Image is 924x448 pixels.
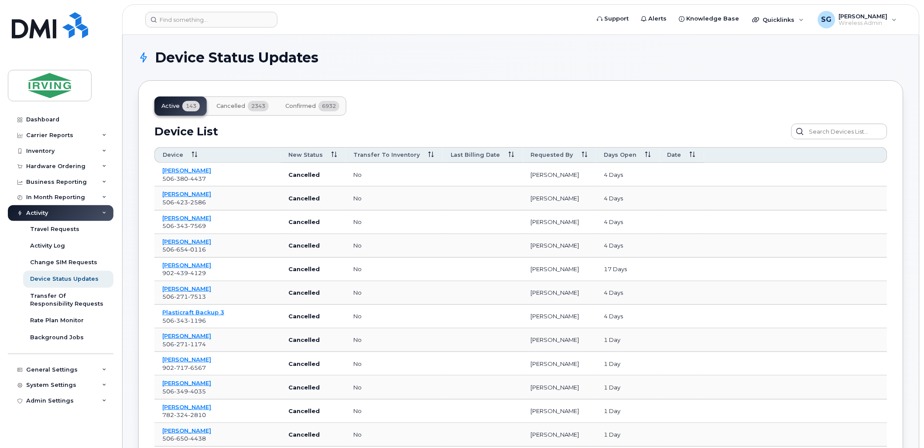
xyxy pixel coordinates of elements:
span: 439 [174,269,188,276]
td: no [346,163,443,186]
span: 2343 [248,101,269,111]
span: 349 [174,388,188,395]
td: [PERSON_NAME] [523,376,596,399]
span: 4035 [188,388,206,395]
span: Transfer to inventory [353,151,420,159]
td: 1 day [596,352,659,376]
span: 650 [174,435,188,442]
a: [PERSON_NAME] [162,238,211,245]
span: 506 [162,388,206,395]
td: 4 days [596,163,659,186]
a: [PERSON_NAME] [162,356,211,363]
span: 271 [174,341,188,348]
a: [PERSON_NAME] [162,427,211,434]
span: 343 [174,317,188,324]
span: 506 [162,435,206,442]
span: Days Open [604,151,637,159]
a: [PERSON_NAME] [162,167,211,174]
span: Requested By [531,151,573,159]
span: 4438 [188,435,206,442]
td: [PERSON_NAME] [523,400,596,423]
td: no [346,376,443,399]
span: 506 [162,222,206,229]
span: New Status [288,151,323,159]
td: [PERSON_NAME] [523,423,596,447]
span: 324 [174,411,188,418]
td: Cancelled [281,210,346,234]
a: [PERSON_NAME] [162,214,211,221]
td: no [346,352,443,376]
a: [PERSON_NAME] [162,190,211,197]
td: 17 days [596,258,659,281]
td: [PERSON_NAME] [523,234,596,258]
span: Confirmed [285,103,316,110]
td: no [346,186,443,210]
span: 902 [162,364,206,371]
td: no [346,400,443,423]
a: [PERSON_NAME] [162,285,211,292]
span: 423 [174,199,188,206]
span: 4129 [188,269,206,276]
td: Cancelled [281,258,346,281]
td: no [346,210,443,234]
td: Cancelled [281,352,346,376]
td: 1 day [596,400,659,423]
span: 902 [162,269,206,276]
span: Device [163,151,183,159]
span: 0116 [188,246,206,253]
td: [PERSON_NAME] [523,258,596,281]
span: 6567 [188,364,206,371]
span: 654 [174,246,188,253]
td: Cancelled [281,281,346,305]
span: 7569 [188,222,206,229]
td: no [346,281,443,305]
input: Search Devices List... [791,124,887,139]
td: no [346,258,443,281]
td: 1 day [596,328,659,352]
span: 1174 [188,341,206,348]
span: 380 [174,175,188,182]
span: Cancelled [216,103,245,110]
span: 506 [162,175,206,182]
span: 506 [162,199,206,206]
td: [PERSON_NAME] [523,328,596,352]
td: [PERSON_NAME] [523,186,596,210]
td: Cancelled [281,376,346,399]
span: 506 [162,317,206,324]
a: Plasticraft Backup 3 [162,309,224,316]
span: 6932 [318,101,339,111]
span: Date [667,151,681,159]
td: 1 day [596,376,659,399]
span: 2586 [188,199,206,206]
td: Cancelled [281,186,346,210]
td: Cancelled [281,163,346,186]
span: 717 [174,364,188,371]
span: 271 [174,293,188,300]
a: [PERSON_NAME] [162,379,211,386]
td: 4 days [596,186,659,210]
td: Cancelled [281,400,346,423]
a: [PERSON_NAME] [162,403,211,410]
td: Cancelled [281,328,346,352]
span: 506 [162,293,206,300]
span: 343 [174,222,188,229]
td: no [346,234,443,258]
td: 4 days [596,305,659,328]
td: [PERSON_NAME] [523,352,596,376]
a: [PERSON_NAME] [162,332,211,339]
td: [PERSON_NAME] [523,281,596,305]
span: 4437 [188,175,206,182]
td: no [346,423,443,447]
td: [PERSON_NAME] [523,163,596,186]
span: Last Billing Date [451,151,500,159]
span: 2810 [188,411,206,418]
span: 506 [162,341,206,348]
td: [PERSON_NAME] [523,210,596,234]
td: Cancelled [281,305,346,328]
span: 506 [162,246,206,253]
h2: Device List [154,125,218,138]
td: [PERSON_NAME] [523,305,596,328]
a: [PERSON_NAME] [162,262,211,269]
span: 782 [162,411,206,418]
td: 4 days [596,281,659,305]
